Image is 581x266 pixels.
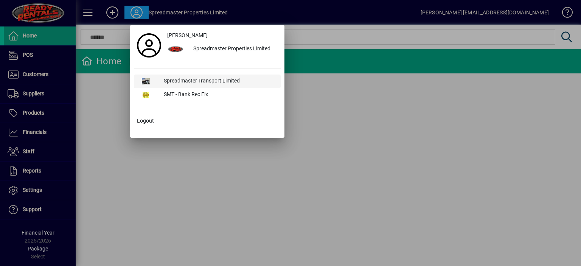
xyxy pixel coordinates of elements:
div: Spreadmaster Properties Limited [187,42,281,56]
button: SMT - Bank Rec Fix [134,88,281,102]
span: Logout [137,117,154,125]
button: Logout [134,114,281,128]
div: Spreadmaster Transport Limited [158,75,281,88]
a: Profile [134,39,164,52]
span: [PERSON_NAME] [167,31,208,39]
button: Spreadmaster Properties Limited [164,42,281,56]
div: SMT - Bank Rec Fix [158,88,281,102]
a: [PERSON_NAME] [164,29,281,42]
button: Spreadmaster Transport Limited [134,75,281,88]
